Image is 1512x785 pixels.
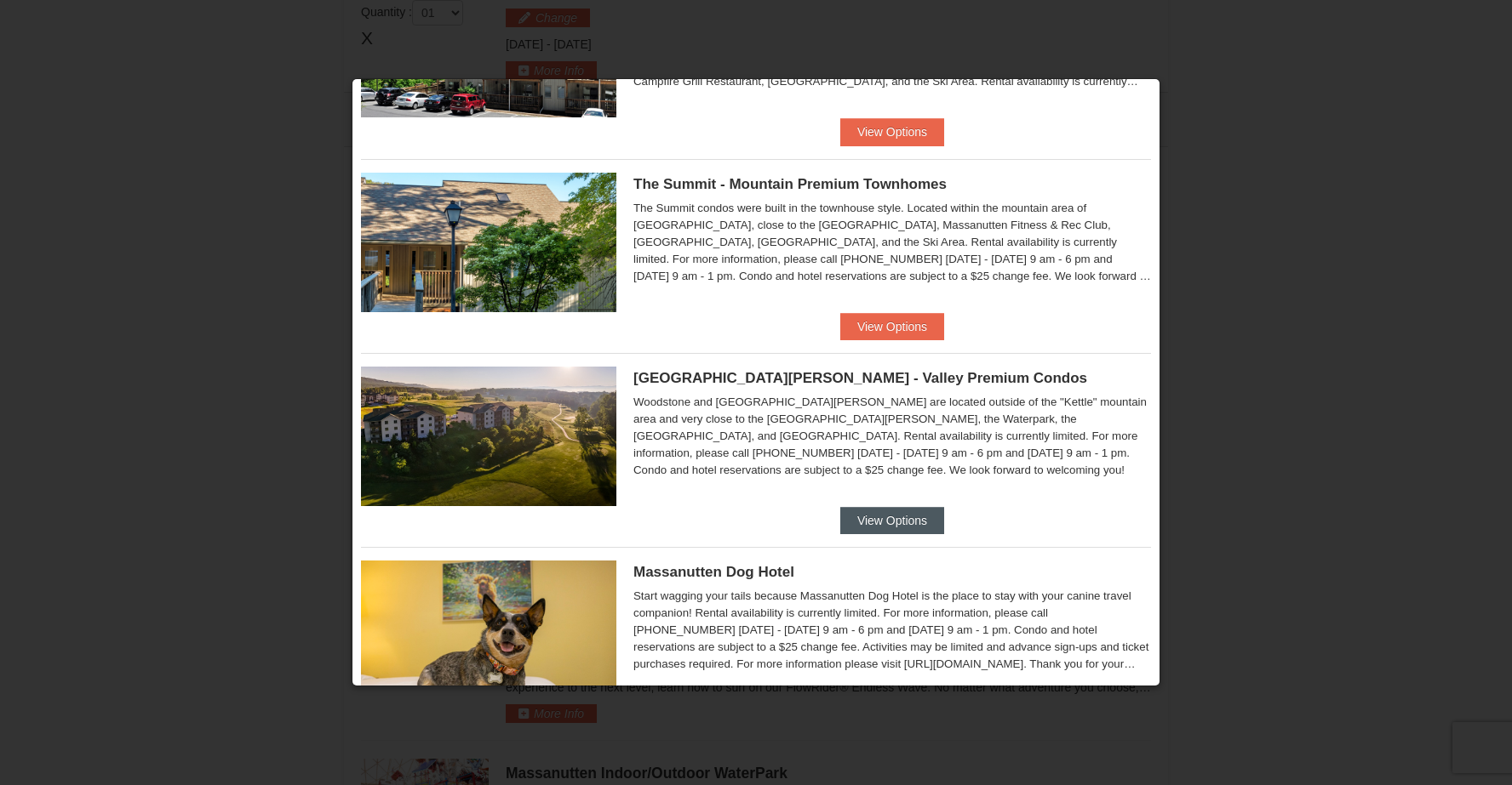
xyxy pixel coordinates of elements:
[633,200,1151,285] div: The Summit condos were built in the townhouse style. Located within the mountain area of [GEOGRAP...
[633,370,1087,386] span: [GEOGRAPHIC_DATA][PERSON_NAME] - Valley Premium Condos
[633,564,794,580] span: Massanutten Dog Hotel
[633,176,947,192] span: The Summit - Mountain Premium Townhomes
[361,367,616,506] img: 19219041-4-ec11c166.jpg
[840,313,944,340] button: View Options
[840,118,944,145] button: View Options
[633,394,1151,479] div: Woodstone and [GEOGRAPHIC_DATA][PERSON_NAME] are located outside of the "Kettle" mountain area an...
[361,173,616,312] img: 19219034-1-0eee7e00.jpg
[633,588,1151,673] div: Start wagging your tails because Massanutten Dog Hotel is the place to stay with your canine trav...
[361,560,616,700] img: 27428181-5-81c892a3.jpg
[840,507,944,534] button: View Options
